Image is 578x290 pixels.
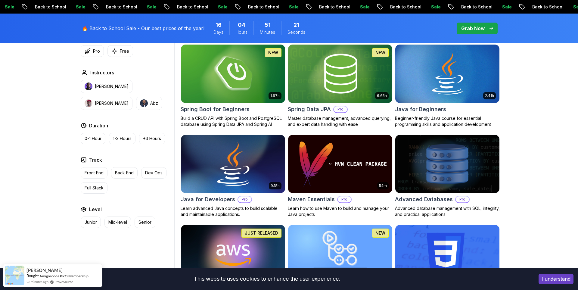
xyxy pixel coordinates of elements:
[181,105,250,114] h2: Spring Boot for Beginners
[213,29,223,35] span: Days
[181,115,285,127] p: Build a CRUD API with Spring Boot and PostgreSQL database using Spring Data JPA and Spring AI
[108,219,127,225] p: Mid-level
[26,273,39,278] span: Bought
[143,136,161,142] p: +3 Hours
[268,50,278,56] p: NEW
[164,4,183,10] p: Sale
[461,25,485,32] p: Grab Now
[81,217,101,228] button: Junior
[287,29,305,35] span: Seconds
[236,29,247,35] span: Hours
[519,4,539,10] p: Sale
[294,21,299,29] span: 21 Seconds
[265,21,271,29] span: 51 Minutes
[5,272,530,285] div: This website uses cookies to enhance the user experience.
[85,83,92,90] img: instructor img
[81,167,107,179] button: Front End
[395,225,499,283] img: CSS Essentials card
[288,45,392,103] img: Spring Data JPA card
[111,167,138,179] button: Back End
[107,45,133,57] button: Free
[178,133,287,195] img: Java for Developers card
[138,219,151,225] p: Senior
[109,133,135,144] button: 1-3 Hours
[5,266,24,285] img: provesource social proof notification image
[181,45,285,103] img: Spring Boot for Beginners card
[181,44,285,127] a: Spring Boot for Beginners card1.67hNEWSpring Boot for BeginnersBuild a CRUD API with Spring Boot ...
[379,183,387,188] p: 54m
[539,274,573,284] button: Accept cookies
[120,48,129,54] p: Free
[336,4,377,10] p: Back to School
[288,135,392,193] img: Maven Essentials card
[54,279,73,284] a: ProveSource
[194,4,235,10] p: Back to School
[81,80,132,93] button: instructor img[PERSON_NAME]
[478,4,519,10] p: Back to School
[89,206,102,213] h2: Level
[81,133,105,144] button: 0-1 Hour
[140,99,148,107] img: instructor img
[288,205,393,217] p: Learn how to use Maven to build and manage your Java projects
[181,195,235,204] h2: Java for Developers
[145,170,163,176] p: Dev Ops
[123,4,164,10] p: Back to School
[139,133,165,144] button: +3 Hours
[288,195,335,204] h2: Maven Essentials
[395,205,500,217] p: Advanced database management with SQL, integrity, and practical applications
[235,4,254,10] p: Sale
[115,170,134,176] p: Back End
[395,45,499,103] img: Java for Beginners card
[141,167,166,179] button: Dev Ops
[95,83,129,89] p: [PERSON_NAME]
[104,217,131,228] button: Mid-level
[377,93,387,98] p: 6.65h
[270,93,280,98] p: 1.67h
[81,45,104,57] button: Pro
[52,4,93,10] p: Back to School
[22,4,41,10] p: Sale
[448,4,468,10] p: Sale
[135,217,155,228] button: Senior
[85,170,104,176] p: Front End
[81,97,132,110] button: instructor img[PERSON_NAME]
[113,136,132,142] p: 1-3 Hours
[395,115,500,127] p: Beginner-friendly Java course for essential programming skills and application development
[377,4,396,10] p: Sale
[82,25,204,32] p: 🔥 Back to School Sale - Our best prices of the year!
[81,182,107,194] button: Full Stack
[395,105,446,114] h2: Java for Beginners
[150,100,158,106] p: Abz
[26,268,63,273] span: [PERSON_NAME]
[85,136,101,142] p: 0-1 Hour
[395,44,500,127] a: Java for Beginners card2.41hJava for BeginnersBeginner-friendly Java course for essential program...
[334,106,347,112] p: Pro
[238,21,245,29] span: 4 Hours
[395,135,499,193] img: Advanced Databases card
[181,135,285,218] a: Java for Developers card9.18hJava for DevelopersProLearn advanced Java concepts to build scalable...
[93,4,112,10] p: Sale
[26,279,48,284] span: 26 minutes ago
[456,196,469,202] p: Pro
[260,29,275,35] span: Minutes
[136,97,162,110] button: instructor imgAbz
[395,135,500,218] a: Advanced Databases cardAdvanced DatabasesProAdvanced database management with SQL, integrity, and...
[93,48,100,54] p: Pro
[375,50,385,56] p: NEW
[181,205,285,217] p: Learn advanced Java concepts to build scalable and maintainable applications.
[39,274,89,278] a: Amigoscode PRO Membership
[89,122,108,129] h2: Duration
[238,196,251,202] p: Pro
[288,135,393,218] a: Maven Essentials card54mMaven EssentialsProLearn how to use Maven to build and manage your Java p...
[271,183,280,188] p: 9.18h
[85,99,92,107] img: instructor img
[485,93,494,98] p: 2.41h
[306,4,325,10] p: Sale
[90,69,114,76] h2: Instructors
[181,225,285,283] img: AWS for Developers card
[338,196,351,202] p: Pro
[89,156,102,164] h2: Track
[85,219,97,225] p: Junior
[288,44,393,127] a: Spring Data JPA card6.65hNEWSpring Data JPAProMaster database management, advanced querying, and ...
[407,4,448,10] p: Back to School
